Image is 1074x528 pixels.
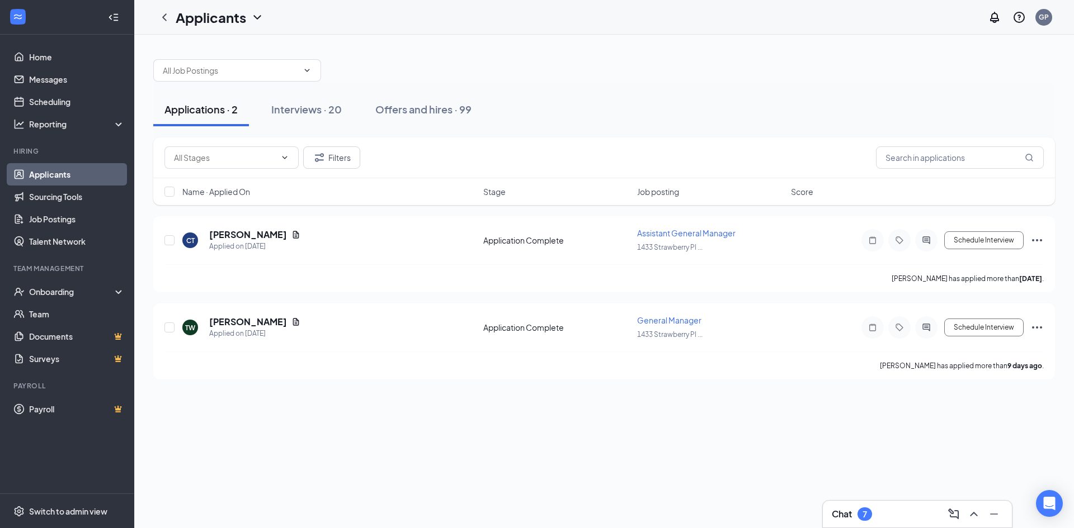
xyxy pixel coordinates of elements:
p: [PERSON_NAME] has applied more than . [880,361,1044,370]
a: SurveysCrown [29,348,125,370]
svg: Analysis [13,118,25,130]
button: ComposeMessage [945,505,963,523]
svg: Document [291,230,300,239]
svg: Note [866,323,879,332]
span: Assistant General Manager [637,228,736,238]
svg: Note [866,236,879,245]
svg: MagnifyingGlass [1025,153,1034,162]
input: All Stages [174,151,276,164]
svg: ComposeMessage [947,507,960,521]
a: Talent Network [29,230,125,253]
svg: ChevronDown [280,153,289,162]
button: Minimize [985,505,1003,523]
input: Search in applications [876,146,1044,169]
span: Stage [483,186,506,197]
a: Team [29,303,125,325]
h5: [PERSON_NAME] [209,316,287,328]
div: Interviews · 20 [271,102,342,116]
div: TW [185,323,195,332]
h3: Chat [832,508,852,520]
a: Home [29,46,125,68]
span: General Manager [637,315,701,325]
div: Applied on [DATE] [209,241,300,252]
svg: Ellipses [1030,321,1044,334]
svg: Collapse [108,12,119,23]
svg: ActiveChat [920,323,933,332]
div: CT [186,236,195,245]
svg: Tag [893,323,906,332]
div: Application Complete [483,322,630,333]
b: 9 days ago [1007,361,1042,370]
p: [PERSON_NAME] has applied more than . [892,274,1044,283]
button: Schedule Interview [944,231,1024,249]
svg: ActiveChat [920,236,933,245]
span: 1433 Strawberry Pl ... [637,330,703,339]
a: Sourcing Tools [29,185,125,208]
svg: WorkstreamLogo [12,11,23,22]
div: Application Complete [483,235,630,246]
button: Filter Filters [303,146,360,169]
svg: UserCheck [13,286,25,297]
div: Payroll [13,381,123,391]
svg: Ellipses [1030,234,1044,247]
div: Switch to admin view [29,506,107,517]
button: Schedule Interview [944,318,1024,336]
div: GP [1039,12,1049,22]
svg: Minimize [987,507,1001,521]
button: ChevronUp [965,505,983,523]
h5: [PERSON_NAME] [209,229,287,241]
span: 1433 Strawberry Pl ... [637,243,703,251]
svg: Notifications [988,11,1001,24]
svg: ChevronUp [967,507,981,521]
span: Job posting [637,186,679,197]
input: All Job Postings [163,64,298,77]
div: Hiring [13,146,123,156]
div: Reporting [29,118,125,130]
div: 7 [863,510,867,519]
svg: ChevronDown [303,66,312,75]
h1: Applicants [176,8,246,27]
svg: Settings [13,506,25,517]
a: Applicants [29,163,125,185]
a: DocumentsCrown [29,325,125,348]
svg: Filter [313,151,326,164]
b: [DATE] [1019,274,1042,283]
a: Messages [29,68,125,91]
span: Name · Applied On [182,186,250,197]
svg: ChevronDown [251,11,264,24]
svg: QuestionInfo [1012,11,1026,24]
div: Offers and hires · 99 [375,102,472,116]
a: PayrollCrown [29,398,125,420]
svg: ChevronLeft [158,11,171,24]
svg: Document [291,317,300,326]
a: Job Postings [29,208,125,230]
svg: Tag [893,236,906,245]
span: Score [791,186,813,197]
div: Applications · 2 [164,102,238,116]
div: Applied on [DATE] [209,328,300,339]
div: Open Intercom Messenger [1036,490,1063,517]
div: Onboarding [29,286,115,297]
a: Scheduling [29,91,125,113]
div: Team Management [13,264,123,273]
